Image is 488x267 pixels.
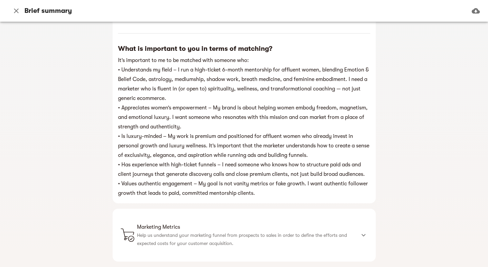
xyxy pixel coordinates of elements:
div: Marketing MetricsHelp us understand your marketing funnel from prospects to sales in order to def... [113,209,376,262]
img: customerAcquisition.svg [121,228,134,242]
h6: • Understands my field – I run a high-ticket 6-month mentorship for affluent women, blending Emot... [118,65,370,103]
h6: • Has experience with high-ticket funnels – I need someone who knows how to structure paid ads an... [118,160,370,179]
h6: What is important to you in terms of matching? [118,44,370,53]
p: Help us understand your marketing funnel from prospects to sales in order to define the efforts a... [137,231,355,247]
h6: • Is luxury-minded – My work is premium and positioned for affluent women who already invest in p... [118,131,370,160]
h6: • Values authentic engagement – My goal is not vanity metrics or fake growth. I want authentic fo... [118,179,370,198]
span: Marketing Metrics [137,223,355,231]
h6: It’s important to me to be matched with someone who: [118,56,370,65]
h6: • Appreciates women’s empowerment – My brand is about helping women embody freedom, magnetism, an... [118,103,370,131]
h6: Brief summary [24,6,72,15]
